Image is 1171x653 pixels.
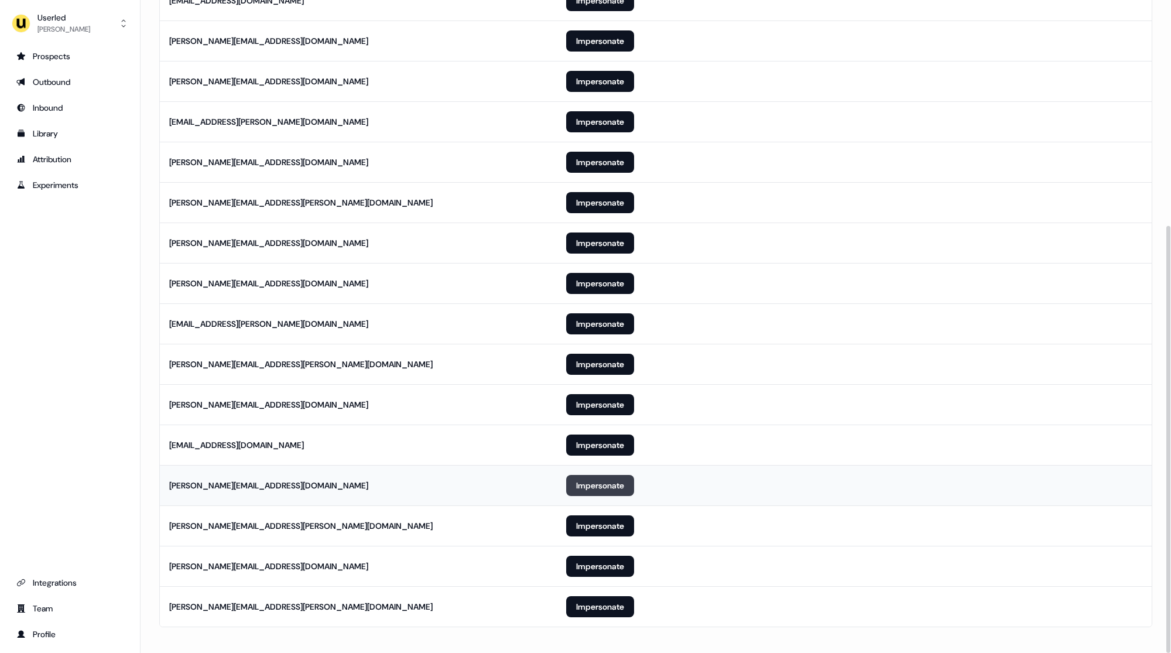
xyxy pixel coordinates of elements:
[169,480,368,491] div: [PERSON_NAME][EMAIL_ADDRESS][DOMAIN_NAME]
[16,577,124,589] div: Integrations
[566,394,634,415] button: Impersonate
[16,628,124,640] div: Profile
[566,192,634,213] button: Impersonate
[566,71,634,92] button: Impersonate
[16,102,124,114] div: Inbound
[169,116,368,128] div: [EMAIL_ADDRESS][PERSON_NAME][DOMAIN_NAME]
[9,176,131,194] a: Go to experiments
[169,318,368,330] div: [EMAIL_ADDRESS][PERSON_NAME][DOMAIN_NAME]
[9,98,131,117] a: Go to Inbound
[566,354,634,375] button: Impersonate
[566,313,634,334] button: Impersonate
[16,179,124,191] div: Experiments
[169,156,368,168] div: [PERSON_NAME][EMAIL_ADDRESS][DOMAIN_NAME]
[566,475,634,496] button: Impersonate
[169,601,433,613] div: [PERSON_NAME][EMAIL_ADDRESS][PERSON_NAME][DOMAIN_NAME]
[566,233,634,254] button: Impersonate
[16,76,124,88] div: Outbound
[37,12,90,23] div: Userled
[566,152,634,173] button: Impersonate
[169,520,433,532] div: [PERSON_NAME][EMAIL_ADDRESS][PERSON_NAME][DOMAIN_NAME]
[169,76,368,87] div: [PERSON_NAME][EMAIL_ADDRESS][DOMAIN_NAME]
[566,111,634,132] button: Impersonate
[169,197,433,208] div: [PERSON_NAME][EMAIL_ADDRESS][PERSON_NAME][DOMAIN_NAME]
[9,9,131,37] button: Userled[PERSON_NAME]
[566,596,634,617] button: Impersonate
[9,573,131,592] a: Go to integrations
[169,278,368,289] div: [PERSON_NAME][EMAIL_ADDRESS][DOMAIN_NAME]
[9,124,131,143] a: Go to templates
[169,560,368,572] div: [PERSON_NAME][EMAIL_ADDRESS][DOMAIN_NAME]
[16,603,124,614] div: Team
[16,128,124,139] div: Library
[9,150,131,169] a: Go to attribution
[566,30,634,52] button: Impersonate
[16,50,124,62] div: Prospects
[9,599,131,618] a: Go to team
[9,625,131,644] a: Go to profile
[169,439,304,451] div: [EMAIL_ADDRESS][DOMAIN_NAME]
[169,237,368,249] div: [PERSON_NAME][EMAIL_ADDRESS][DOMAIN_NAME]
[37,23,90,35] div: [PERSON_NAME]
[169,35,368,47] div: [PERSON_NAME][EMAIL_ADDRESS][DOMAIN_NAME]
[9,47,131,66] a: Go to prospects
[16,153,124,165] div: Attribution
[566,435,634,456] button: Impersonate
[169,358,433,370] div: [PERSON_NAME][EMAIL_ADDRESS][PERSON_NAME][DOMAIN_NAME]
[9,73,131,91] a: Go to outbound experience
[566,515,634,536] button: Impersonate
[169,399,368,411] div: [PERSON_NAME][EMAIL_ADDRESS][DOMAIN_NAME]
[566,556,634,577] button: Impersonate
[566,273,634,294] button: Impersonate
